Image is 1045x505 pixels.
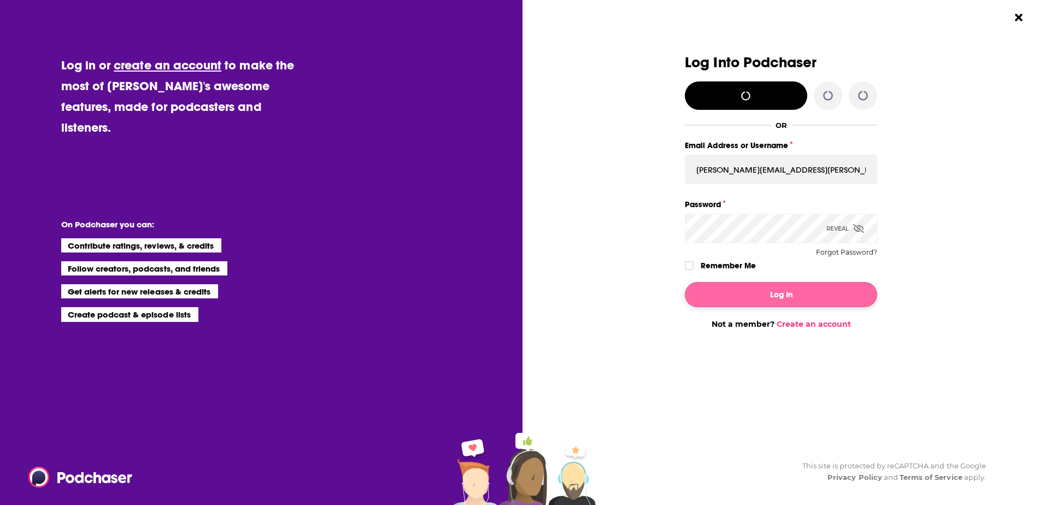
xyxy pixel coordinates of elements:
[61,219,280,230] li: On Podchaser you can:
[61,284,218,298] li: Get alerts for new releases & credits
[28,467,125,488] a: Podchaser - Follow, Share and Rate Podcasts
[685,138,877,152] label: Email Address or Username
[685,282,877,307] button: Log In
[685,155,877,184] input: Email Address or Username
[816,249,877,256] button: Forgot Password?
[28,467,133,488] img: Podchaser - Follow, Share and Rate Podcasts
[827,473,882,481] a: Privacy Policy
[61,307,198,321] li: Create podcast & episode lists
[794,460,986,483] div: This site is protected by reCAPTCHA and the Google and apply.
[826,214,864,243] div: Reveal
[685,197,877,212] label: Password
[1008,7,1029,28] button: Close Button
[900,473,962,481] a: Terms of Service
[685,55,877,71] h3: Log Into Podchaser
[701,259,756,273] label: Remember Me
[776,121,787,130] div: OR
[61,238,222,252] li: Contribute ratings, reviews, & credits
[777,319,851,329] a: Create an account
[61,261,228,275] li: Follow creators, podcasts, and friends
[114,57,221,73] a: create an account
[685,319,877,329] div: Not a member?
